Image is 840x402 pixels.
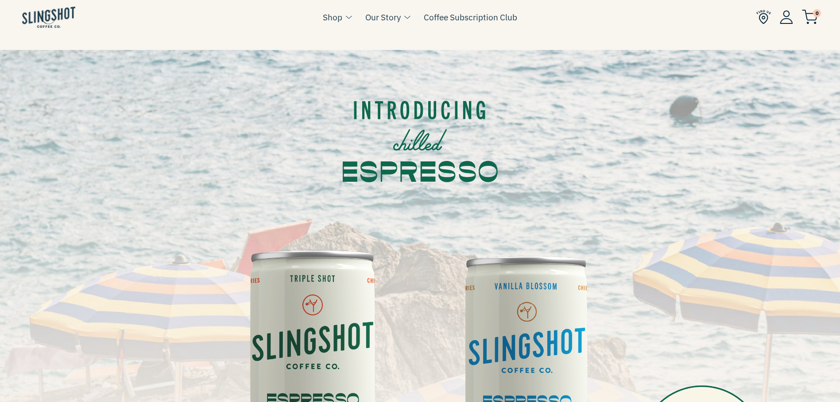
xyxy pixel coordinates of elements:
[802,10,818,24] img: cart
[813,9,821,17] span: 0
[780,10,793,24] img: Account
[343,57,498,215] img: intro.svg__PID:948df2cb-ef34-4dd7-a140-f54439bfbc6a
[802,11,818,22] a: 0
[365,11,401,24] a: Our Story
[424,11,517,24] a: Coffee Subscription Club
[323,11,342,24] a: Shop
[756,10,771,24] img: Find Us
